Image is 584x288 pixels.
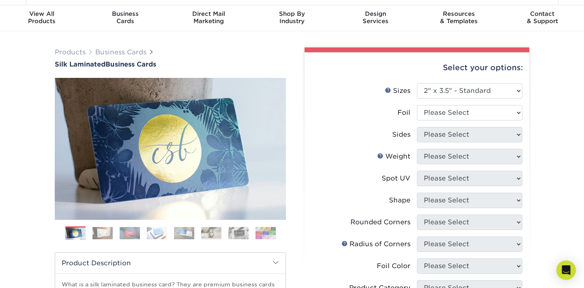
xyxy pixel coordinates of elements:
a: Products [55,48,86,56]
img: Business Cards 08 [255,227,276,239]
div: & Templates [417,10,501,25]
div: Foil Color [377,261,410,271]
div: Sizes [385,86,410,96]
a: DesignServices [334,5,417,31]
img: Business Cards 01 [65,224,86,244]
h2: Product Description [55,253,286,273]
a: BusinessCards [84,5,167,31]
div: Open Intercom Messenger [556,260,576,280]
a: Resources& Templates [417,5,501,31]
h1: Business Cards [55,60,286,68]
a: Shop ByIndustry [250,5,334,31]
span: Design [334,10,417,17]
span: Contact [500,10,584,17]
img: Business Cards 03 [120,227,140,239]
img: Business Cards 04 [147,227,167,239]
div: Sides [392,130,410,140]
div: & Support [500,10,584,25]
span: Direct Mail [167,10,250,17]
span: Business [84,10,167,17]
div: Select your options: [311,52,523,83]
div: Radius of Corners [341,239,410,249]
div: Spot UV [382,174,410,183]
div: Cards [84,10,167,25]
img: Business Cards 02 [92,227,113,239]
a: Silk LaminatedBusiness Cards [55,60,286,68]
a: Business Cards [95,48,146,56]
img: Business Cards 07 [228,227,249,239]
div: Marketing [167,10,250,25]
span: Resources [417,10,501,17]
div: Weight [377,152,410,161]
div: Services [334,10,417,25]
img: Business Cards 05 [174,227,194,239]
span: Shop By [250,10,334,17]
span: Silk Laminated [55,60,105,68]
div: Shape [389,196,410,205]
div: Industry [250,10,334,25]
a: Direct MailMarketing [167,5,250,31]
a: Contact& Support [500,5,584,31]
img: Business Cards 06 [201,227,221,239]
div: Rounded Corners [350,217,410,227]
img: Silk Laminated 01 [55,33,286,264]
div: Foil [397,108,410,118]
